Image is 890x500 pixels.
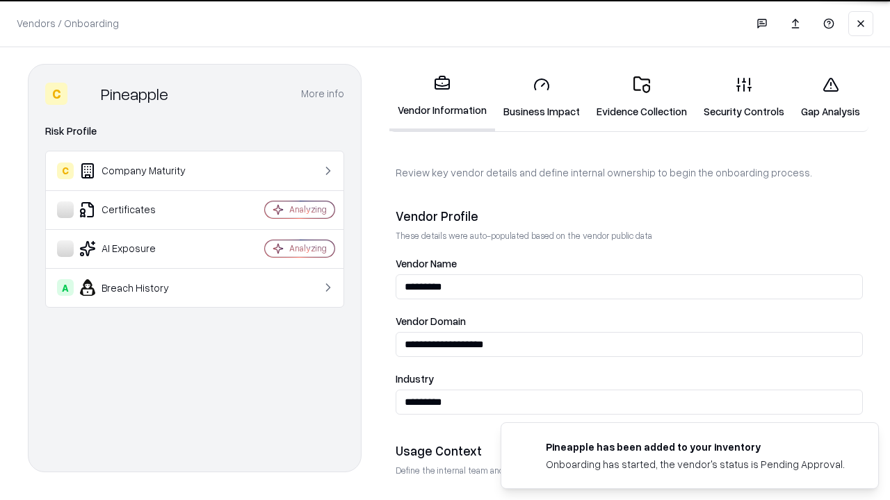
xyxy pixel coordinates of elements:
a: Business Impact [495,65,588,130]
div: Risk Profile [45,123,344,140]
div: A [57,279,74,296]
img: pineappleenergy.com [518,440,535,456]
div: Pineapple has been added to your inventory [546,440,845,454]
div: AI Exposure [57,240,223,257]
a: Evidence Collection [588,65,695,130]
div: Company Maturity [57,162,223,179]
div: Analyzing [289,203,327,215]
p: Define the internal team and reason for using this vendor. This helps assess business relevance a... [396,465,863,476]
div: Certificates [57,201,223,218]
div: Usage Context [396,442,863,459]
div: Breach History [57,279,223,296]
div: C [45,83,67,105]
p: These details were auto-populated based on the vendor public data [396,230,863,242]
label: Vendor Name [396,258,863,269]
div: Vendor Profile [396,208,863,224]
label: Industry [396,374,863,384]
a: Security Controls [695,65,793,130]
p: Vendors / Onboarding [17,16,119,31]
button: More info [301,81,344,106]
div: Pineapple [101,83,168,105]
p: Review key vendor details and define internal ownership to begin the onboarding process. [396,165,863,180]
div: C [57,162,74,179]
a: Gap Analysis [793,65,868,130]
div: Analyzing [289,242,327,254]
a: Vendor Information [389,64,495,131]
div: Onboarding has started, the vendor's status is Pending Approval. [546,457,845,472]
label: Vendor Domain [396,316,863,326]
img: Pineapple [73,83,95,105]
